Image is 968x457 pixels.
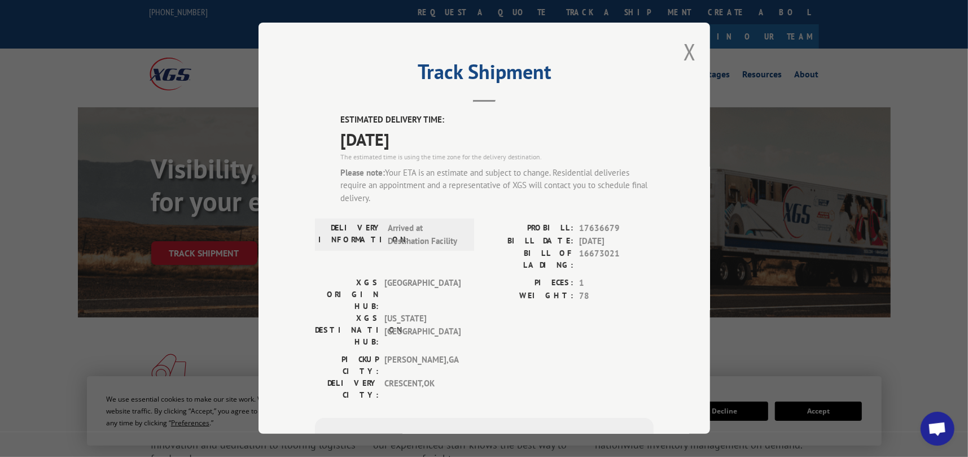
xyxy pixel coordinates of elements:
[340,167,385,178] strong: Please note:
[684,37,696,67] button: Close modal
[328,432,640,449] div: Subscribe to alerts
[315,64,654,85] h2: Track Shipment
[484,248,573,272] label: BILL OF LADING:
[921,412,954,446] div: Open chat
[384,378,461,402] span: CRESCENT , OK
[579,235,654,248] span: [DATE]
[484,290,573,303] label: WEIGHT:
[315,354,379,378] label: PICKUP CITY:
[315,277,379,313] label: XGS ORIGIN HUB:
[315,378,379,402] label: DELIVERY CITY:
[384,354,461,378] span: [PERSON_NAME] , GA
[579,223,654,236] span: 17636679
[579,248,654,272] span: 16673021
[340,167,654,205] div: Your ETA is an estimate and subject to change. Residential deliveries require an appointment and ...
[484,277,573,290] label: PIECES:
[484,235,573,248] label: BILL DATE:
[318,223,382,248] label: DELIVERY INFORMATION:
[484,223,573,236] label: PROBILL:
[340,114,654,127] label: ESTIMATED DELIVERY TIME:
[388,223,464,248] span: Arrived at Destination Facility
[340,127,654,152] span: [DATE]
[384,277,461,313] span: [GEOGRAPHIC_DATA]
[579,277,654,290] span: 1
[384,313,461,349] span: [US_STATE][GEOGRAPHIC_DATA]
[579,290,654,303] span: 78
[315,313,379,349] label: XGS DESTINATION HUB:
[340,152,654,162] div: The estimated time is using the time zone for the delivery destination.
